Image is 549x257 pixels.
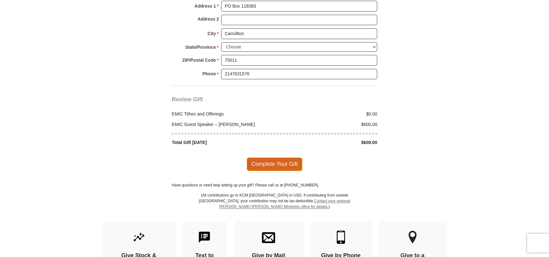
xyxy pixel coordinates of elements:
[172,182,377,188] p: Have questions or need help setting up your gift? Please call us at [PHONE_NUMBER].
[208,29,216,38] strong: City
[132,230,146,244] img: give-by-stock.svg
[408,230,417,244] img: other-region
[247,157,303,171] span: Complete Your Gift
[172,96,203,103] span: Review Gift
[199,192,350,221] p: (All contributions go to KCM [GEOGRAPHIC_DATA] in USD. If contributing from outside [GEOGRAPHIC_D...
[169,121,275,128] div: EMIC Guest Speaker – [PERSON_NAME]
[202,69,216,78] strong: Phone
[169,111,275,117] div: EMIC Tithes and Offerings
[262,230,275,244] img: envelope.svg
[198,230,211,244] img: text-to-give.svg
[274,121,381,128] div: $600.00
[185,43,216,52] strong: State/Province
[274,139,381,146] div: $600.00
[219,199,350,209] a: Contact your regional [PERSON_NAME] [PERSON_NAME] Ministries office for details.
[195,2,216,10] strong: Address 1
[334,230,347,244] img: mobile.svg
[182,56,216,65] strong: ZIP/Postal Code
[169,139,275,146] div: Total Gift [DATE]
[274,111,381,117] div: $0.00
[197,15,219,23] strong: Address 2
